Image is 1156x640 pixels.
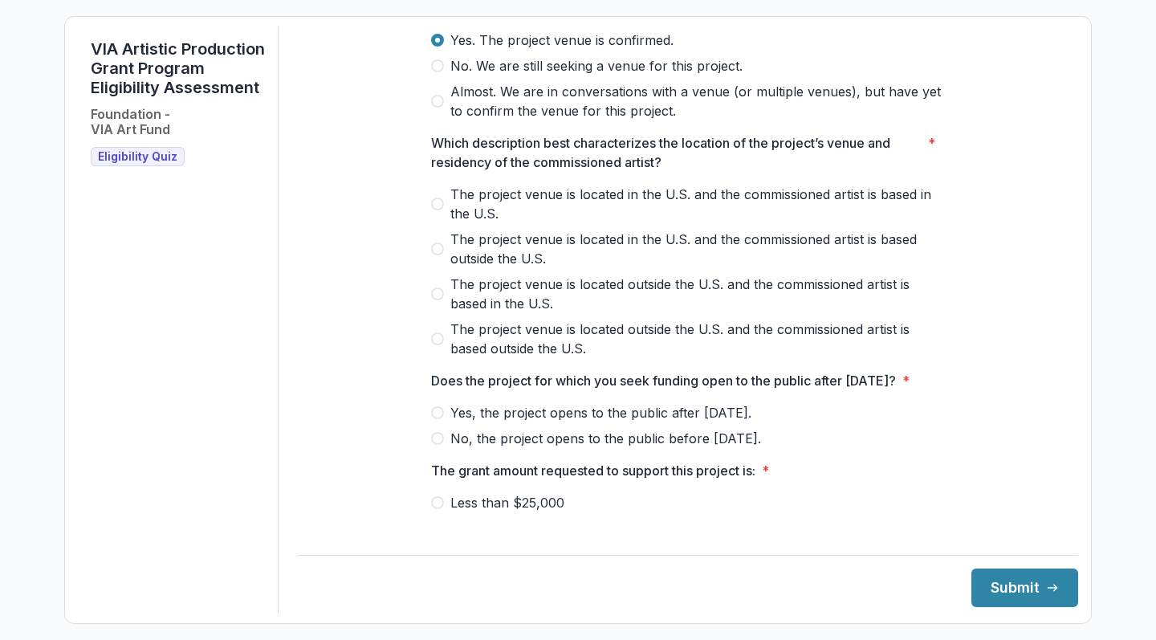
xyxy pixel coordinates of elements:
[450,185,945,223] span: The project venue is located in the U.S. and the commissioned artist is based in the U.S.
[98,150,177,164] span: Eligibility Quiz
[971,569,1078,607] button: Submit
[431,133,922,172] p: Which description best characterizes the location of the project’s venue and residency of the com...
[450,82,945,120] span: Almost. We are in conversations with a venue (or multiple venues), but have yet to confirm the ve...
[450,56,743,75] span: No. We are still seeking a venue for this project.
[431,461,755,480] p: The grant amount requested to support this project is:
[431,371,896,390] p: Does the project for which you seek funding open to the public after [DATE]?
[450,31,674,50] span: Yes. The project venue is confirmed.
[450,403,751,422] span: Yes, the project opens to the public after [DATE].
[450,493,564,512] span: Less than $25,000
[450,519,648,538] span: Between $25,000 and $100,000
[450,275,945,313] span: The project venue is located outside the U.S. and the commissioned artist is based in the U.S.
[91,39,265,97] h1: VIA Artistic Production Grant Program Eligibility Assessment
[450,429,761,448] span: No, the project opens to the public before [DATE].
[450,230,945,268] span: The project venue is located in the U.S. and the commissioned artist is based outside the U.S.
[450,320,945,358] span: The project venue is located outside the U.S. and the commissioned artist is based outside the U.S.
[91,107,170,137] h2: Foundation - VIA Art Fund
